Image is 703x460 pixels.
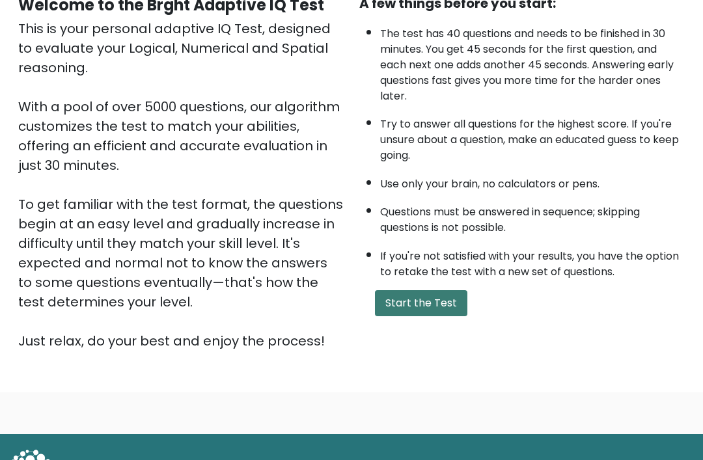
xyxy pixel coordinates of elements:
li: Questions must be answered in sequence; skipping questions is not possible. [380,198,685,236]
li: Try to answer all questions for the highest score. If you're unsure about a question, make an edu... [380,110,685,163]
li: If you're not satisfied with your results, you have the option to retake the test with a new set ... [380,242,685,280]
li: The test has 40 questions and needs to be finished in 30 minutes. You get 45 seconds for the firs... [380,20,685,104]
li: Use only your brain, no calculators or pens. [380,170,685,192]
div: This is your personal adaptive IQ Test, designed to evaluate your Logical, Numerical and Spatial ... [18,19,344,351]
button: Start the Test [375,290,467,316]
